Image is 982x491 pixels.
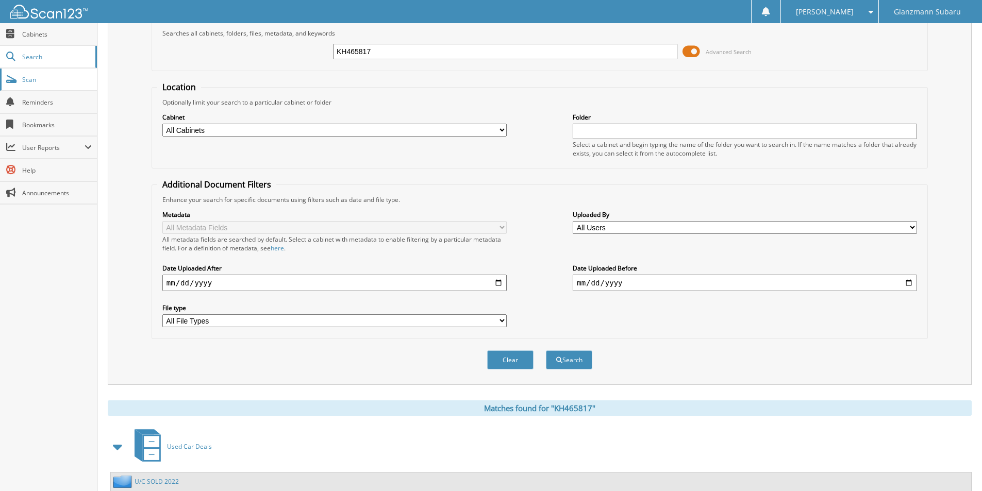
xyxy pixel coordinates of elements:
div: Searches all cabinets, folders, files, metadata, and keywords [157,29,922,38]
a: Used Car Deals [128,426,212,467]
span: Cabinets [22,30,92,39]
span: Bookmarks [22,121,92,129]
input: start [162,275,507,291]
span: Scan [22,75,92,84]
span: Reminders [22,98,92,107]
label: File type [162,303,507,312]
a: here [271,244,284,252]
div: Matches found for "KH465817" [108,400,972,416]
div: Enhance your search for specific documents using filters such as date and file type. [157,195,922,204]
span: Announcements [22,189,92,197]
span: Used Car Deals [167,442,212,451]
label: Folder [573,113,917,122]
span: Search [22,53,90,61]
span: Help [22,166,92,175]
div: Select a cabinet and begin typing the name of the folder you want to search in. If the name match... [573,140,917,158]
span: [PERSON_NAME] [796,9,854,15]
button: Search [546,350,592,369]
label: Cabinet [162,113,507,122]
label: Uploaded By [573,210,917,219]
a: U/C SOLD 2022 [135,477,179,486]
span: Glanzmann Subaru [894,9,961,15]
label: Date Uploaded After [162,264,507,273]
label: Date Uploaded Before [573,264,917,273]
label: Metadata [162,210,507,219]
div: All metadata fields are searched by default. Select a cabinet with metadata to enable filtering b... [162,235,507,252]
img: scan123-logo-white.svg [10,5,88,19]
legend: Additional Document Filters [157,179,276,190]
div: Optionally limit your search to a particular cabinet or folder [157,98,922,107]
button: Clear [487,350,534,369]
input: end [573,275,917,291]
span: User Reports [22,143,85,152]
iframe: Chat Widget [930,442,982,491]
span: Advanced Search [706,48,752,56]
img: folder2.png [113,475,135,488]
legend: Location [157,81,201,93]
